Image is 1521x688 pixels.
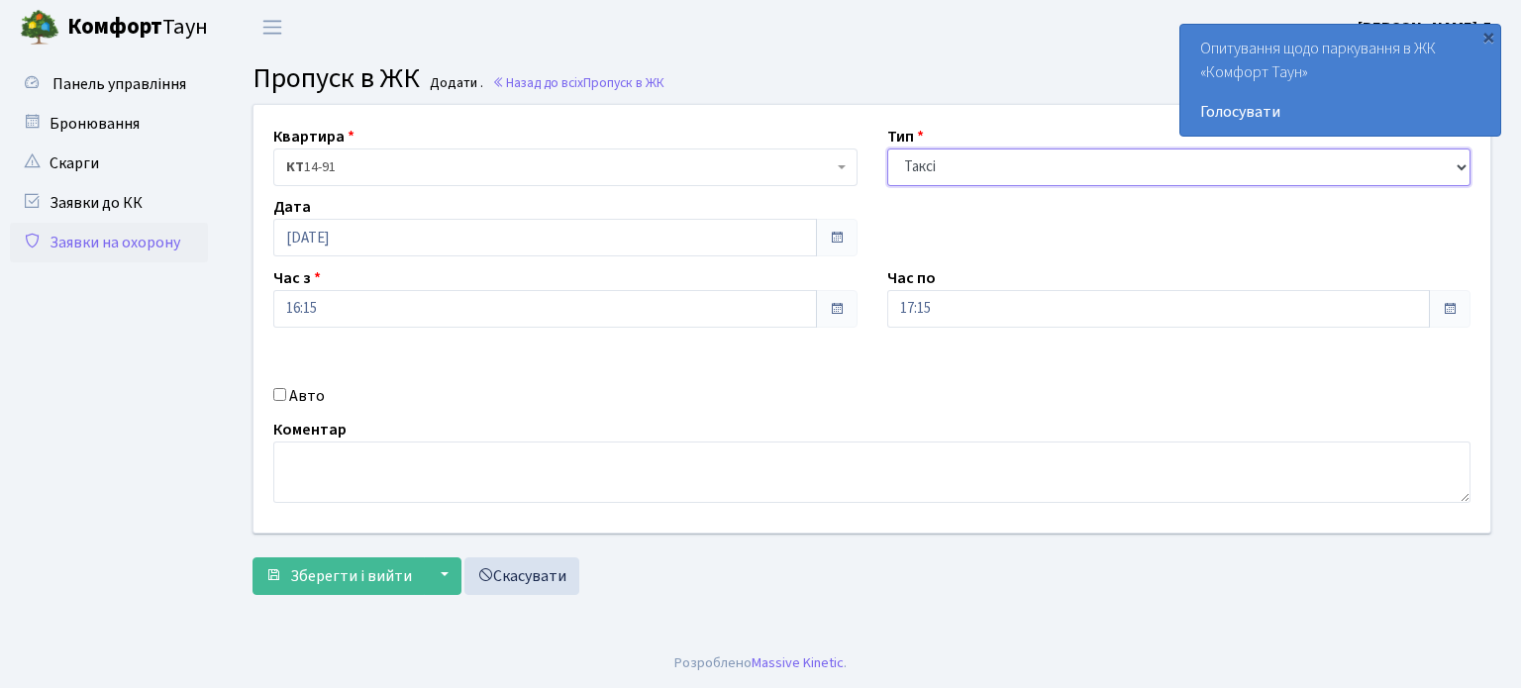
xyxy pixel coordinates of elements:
a: Скасувати [464,557,579,595]
label: Авто [289,384,325,408]
a: [PERSON_NAME] Д. [1358,16,1497,40]
span: Пропуск в ЖК [253,58,420,98]
span: Зберегти і вийти [290,565,412,587]
span: Таун [67,11,208,45]
label: Тип [887,125,924,148]
label: Час по [887,266,936,290]
a: Заявки до КК [10,183,208,223]
div: Розроблено . [674,652,847,674]
span: <b>КТ</b>&nbsp;&nbsp;&nbsp;&nbsp;14-91 [286,157,833,177]
button: Переключити навігацію [248,11,297,44]
button: Зберегти і вийти [253,557,425,595]
label: Час з [273,266,321,290]
img: logo.png [20,8,59,48]
a: Панель управління [10,64,208,104]
label: Дата [273,195,311,219]
span: <b>КТ</b>&nbsp;&nbsp;&nbsp;&nbsp;14-91 [273,148,858,186]
label: Коментар [273,418,347,442]
a: Голосувати [1200,100,1480,124]
b: КТ [286,157,304,177]
b: [PERSON_NAME] Д. [1358,17,1497,39]
div: × [1478,27,1498,47]
a: Бронювання [10,104,208,144]
label: Квартира [273,125,355,148]
a: Massive Kinetic [752,652,844,673]
span: Пропуск в ЖК [583,73,664,92]
div: Опитування щодо паркування в ЖК «Комфорт Таун» [1180,25,1500,136]
small: Додати . [426,75,483,92]
b: Комфорт [67,11,162,43]
span: Панель управління [52,73,186,95]
a: Назад до всіхПропуск в ЖК [492,73,664,92]
a: Скарги [10,144,208,183]
a: Заявки на охорону [10,223,208,262]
